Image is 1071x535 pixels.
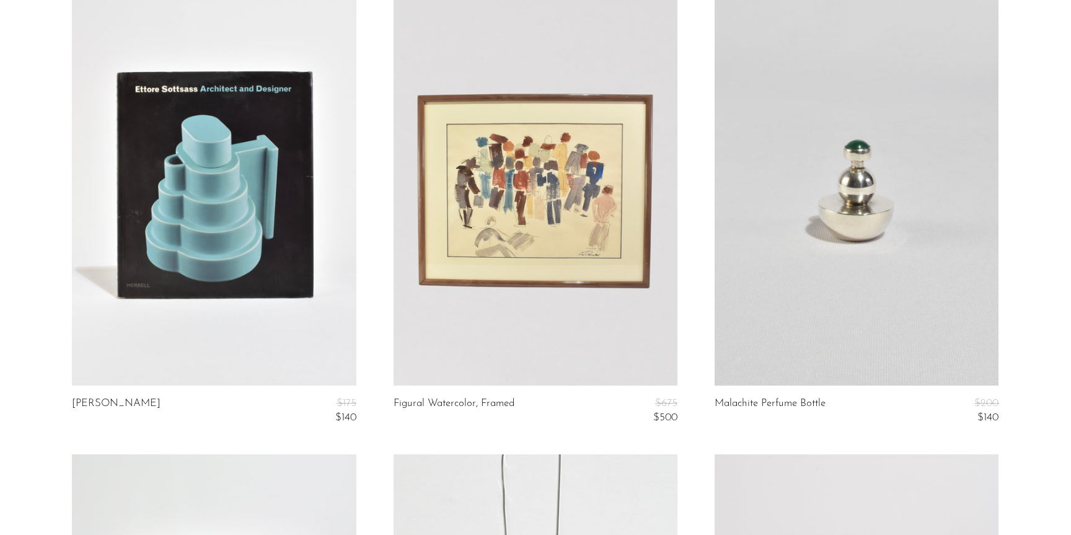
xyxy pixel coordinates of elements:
a: [PERSON_NAME] [72,398,161,423]
span: $675 [655,398,677,409]
a: Figural Watercolor, Framed [394,398,514,423]
span: $200 [974,398,998,409]
span: $140 [335,412,356,423]
span: $175 [337,398,356,409]
span: $500 [653,412,677,423]
span: $140 [977,412,998,423]
a: Malachite Perfume Bottle [715,398,826,423]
